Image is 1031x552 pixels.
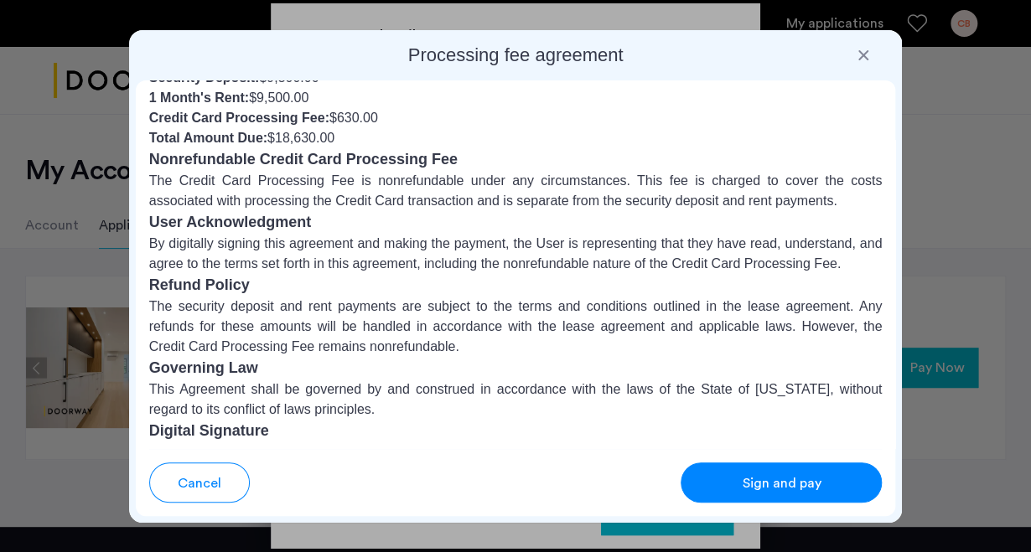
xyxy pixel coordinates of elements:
[149,131,267,145] strong: Total Amount Due:
[178,473,221,493] span: Cancel
[149,357,883,379] h3: Governing Law
[149,90,249,105] strong: 1 Month's Rent:
[149,420,883,442] h3: Digital Signature
[149,462,250,503] button: button
[136,44,896,67] h2: Processing fee agreement
[149,148,883,171] h3: Nonrefundable Credit Card Processing Fee
[149,379,883,420] p: This Agreement shall be governed by and construed in accordance with the laws of the State of [US...
[149,297,883,357] p: The security deposit and rent payments are subject to the terms and conditions outlined in the le...
[681,462,882,503] button: button
[149,211,883,234] h3: User Acknowledgment
[149,111,329,125] strong: Credit Card Processing Fee:
[149,234,883,274] p: By digitally signing this agreement and making the payment, the User is representing that they ha...
[149,88,883,108] li: $9,500.00
[149,70,260,85] strong: Security Deposit:
[149,171,883,211] p: The Credit Card Processing Fee is nonrefundable under any circumstances. This fee is charged to c...
[742,473,821,493] span: Sign and pay
[149,108,883,128] li: $630.00
[149,274,883,297] h3: Refund Policy
[149,128,883,148] li: $18,630.00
